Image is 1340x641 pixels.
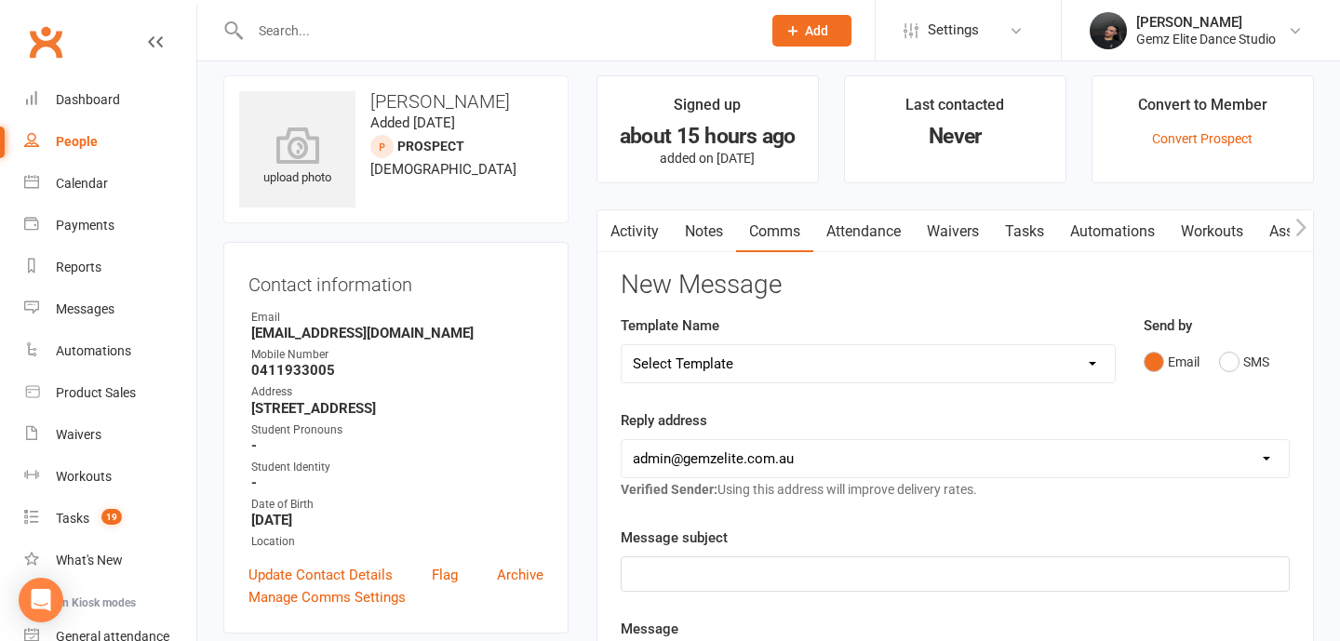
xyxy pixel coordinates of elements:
a: Workouts [24,456,196,498]
div: Open Intercom Messenger [19,578,63,622]
div: People [56,134,98,149]
span: Using this address will improve delivery rates. [621,482,977,497]
a: Flag [432,564,458,586]
div: Payments [56,218,114,233]
div: What's New [56,553,123,568]
a: Tasks [992,210,1057,253]
a: Notes [672,210,736,253]
div: Mobile Number [251,346,543,364]
a: Reports [24,247,196,288]
a: Tasks 19 [24,498,196,540]
a: Attendance [813,210,914,253]
strong: [DATE] [251,512,543,528]
strong: - [251,474,543,491]
a: Waivers [914,210,992,253]
a: Manage Comms Settings [248,586,406,608]
a: Clubworx [22,19,69,65]
div: about 15 hours ago [614,127,801,146]
h3: Contact information [248,267,543,295]
div: Address [251,383,543,401]
a: What's New [24,540,196,581]
a: Messages [24,288,196,330]
div: Date of Birth [251,496,543,514]
span: [DEMOGRAPHIC_DATA] [370,161,516,178]
strong: [EMAIL_ADDRESS][DOMAIN_NAME] [251,325,543,341]
strong: 0411933005 [251,362,543,379]
label: Send by [1144,314,1192,337]
div: Location [251,533,543,551]
div: Product Sales [56,385,136,400]
a: Comms [736,210,813,253]
div: Signed up [674,93,741,127]
span: 19 [101,509,122,525]
a: Payments [24,205,196,247]
a: Archive [497,564,543,586]
a: Workouts [1168,210,1256,253]
a: Convert Prospect [1152,131,1253,146]
a: People [24,121,196,163]
div: Last contacted [905,93,1004,127]
div: upload photo [239,127,355,188]
input: Search... [245,18,748,44]
div: Student Identity [251,459,543,476]
label: Message subject [621,527,728,549]
div: Dashboard [56,92,120,107]
a: Product Sales [24,372,196,414]
div: Workouts [56,469,112,484]
div: Automations [56,343,131,358]
button: SMS [1219,344,1269,380]
div: Email [251,309,543,327]
img: thumb_image1739337055.png [1090,12,1127,49]
a: Activity [597,210,672,253]
strong: [STREET_ADDRESS] [251,400,543,417]
snap: prospect [397,139,464,154]
label: Reply address [621,409,707,432]
div: Convert to Member [1138,93,1267,127]
p: added on [DATE] [614,151,801,166]
time: Added [DATE] [370,114,455,131]
div: Waivers [56,427,101,442]
div: Calendar [56,176,108,191]
strong: - [251,437,543,454]
button: Add [772,15,851,47]
span: Settings [928,9,979,51]
label: Message [621,618,678,640]
a: Dashboard [24,79,196,121]
div: Never [862,127,1049,146]
a: Automations [24,330,196,372]
h3: [PERSON_NAME] [239,91,553,112]
div: [PERSON_NAME] [1136,14,1276,31]
span: Add [805,23,828,38]
a: Update Contact Details [248,564,393,586]
div: Messages [56,301,114,316]
h3: New Message [621,271,1290,300]
a: Waivers [24,414,196,456]
div: Reports [56,260,101,274]
label: Template Name [621,314,719,337]
a: Calendar [24,163,196,205]
div: Student Pronouns [251,421,543,439]
strong: Verified Sender: [621,482,717,497]
div: Gemz Elite Dance Studio [1136,31,1276,47]
a: Automations [1057,210,1168,253]
div: Tasks [56,511,89,526]
button: Email [1144,344,1199,380]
